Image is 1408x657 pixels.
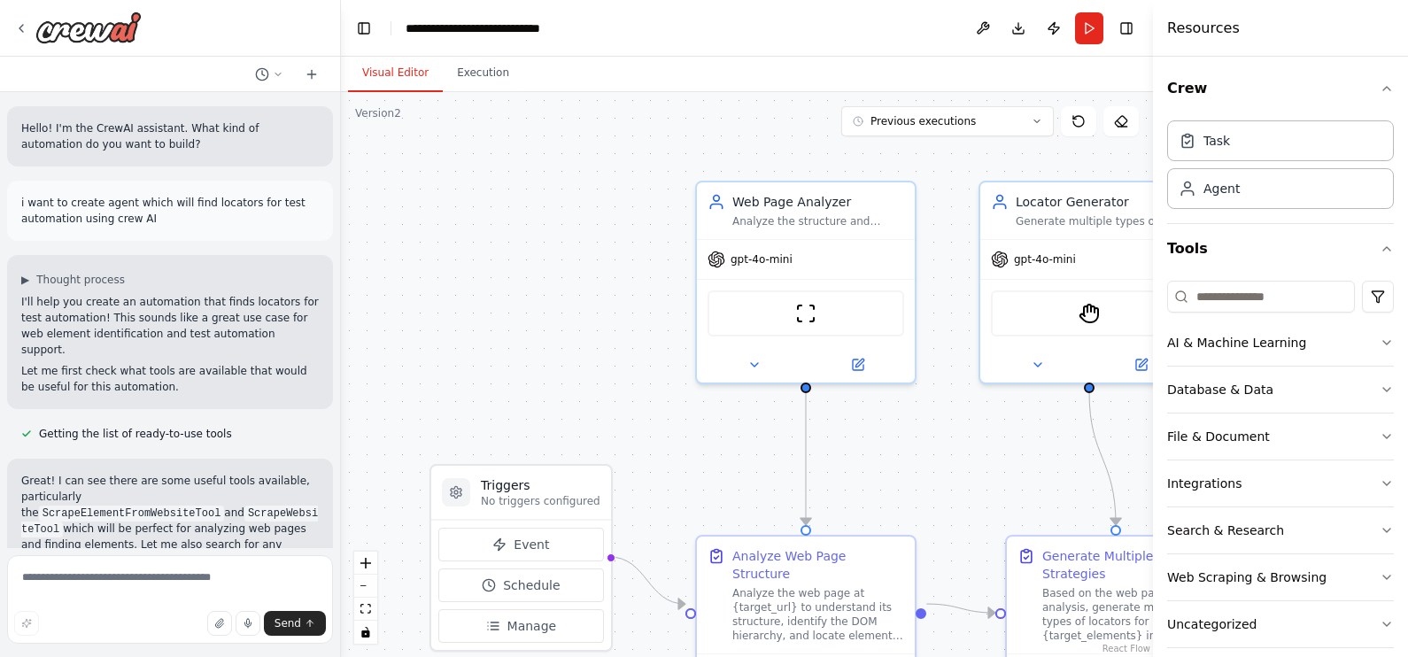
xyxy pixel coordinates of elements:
button: Open in side panel [1091,354,1191,375]
button: Schedule [438,568,604,602]
span: gpt-4o-mini [731,252,793,267]
button: Open in side panel [808,354,908,375]
button: Send [264,611,326,636]
div: Integrations [1167,475,1242,492]
button: Execution [443,55,523,92]
code: ScrapeWebsiteTool [21,506,318,537]
span: Thought process [36,273,125,287]
button: Database & Data [1167,367,1394,413]
div: Analyze Web Page Structure [732,547,904,583]
g: Edge from a207f229-c746-40dd-a6f4-1d1e337f9735 to cfed4dbc-d959-4b68-84f9-8eb2d45d56d5 [926,595,994,622]
div: Database & Data [1167,381,1273,398]
div: Generate Multiple Locator Strategies [1042,547,1214,583]
span: Schedule [503,576,560,594]
button: Hide right sidebar [1114,16,1139,41]
div: Crew [1167,113,1394,223]
button: Start a new chat [298,64,326,85]
h4: Resources [1167,18,1240,39]
a: React Flow attribution [1102,644,1150,653]
button: Manage [438,609,604,643]
span: Manage [507,617,557,635]
button: zoom out [354,575,377,598]
button: Web Scraping & Browsing [1167,554,1394,600]
button: Crew [1167,64,1394,113]
span: Getting the list of ready-to-use tools [39,427,232,441]
button: Upload files [207,611,232,636]
g: Edge from 152f26a2-4cfb-4321-8d6d-cf64d0497ba6 to a207f229-c746-40dd-a6f4-1d1e337f9735 [797,392,815,525]
div: Analyze the web page at {target_url} to understand its structure, identify the DOM hierarchy, and... [732,586,904,643]
div: File & Document [1167,428,1270,445]
button: Visual Editor [348,55,443,92]
span: gpt-4o-mini [1014,252,1076,267]
div: Uncategorized [1167,615,1257,633]
div: AI & Machine Learning [1167,334,1306,352]
div: Task [1203,132,1230,150]
div: Analyze the structure and content of web pages at {target_url} to understand the DOM structure, i... [732,214,904,228]
button: Uncategorized [1167,601,1394,647]
g: Edge from triggers to a207f229-c746-40dd-a6f4-1d1e337f9735 [609,548,685,613]
img: StagehandTool [1079,303,1100,324]
div: TriggersNo triggers configuredEventScheduleManage [429,464,613,652]
img: ScrapeWebsiteTool [795,303,816,324]
button: AI & Machine Learning [1167,320,1394,366]
button: zoom in [354,552,377,575]
button: Hide left sidebar [352,16,376,41]
p: I'll help you create an automation that finds locators for test automation! This sounds like a gr... [21,294,319,358]
div: Locator GeneratorGenerate multiple types of robust locators (CSS selectors, XPath expressions, an... [979,181,1200,384]
button: Event [438,528,604,561]
span: Previous executions [870,114,976,128]
div: Version 2 [355,106,401,120]
div: Web Page Analyzer [732,193,904,211]
div: Locator Generator [1016,193,1188,211]
div: Generate multiple types of robust locators (CSS selectors, XPath expressions, and other strategie... [1016,214,1188,228]
p: No triggers configured [481,494,600,508]
g: Edge from 04b2c10f-d2fe-4439-af33-81a34c2b24a4 to cfed4dbc-d959-4b68-84f9-8eb2d45d56d5 [1080,392,1125,525]
img: Logo [35,12,142,43]
nav: breadcrumb [406,19,540,37]
button: toggle interactivity [354,621,377,644]
button: Switch to previous chat [248,64,290,85]
div: Web Scraping & Browsing [1167,568,1327,586]
div: Web Page AnalyzerAnalyze the structure and content of web pages at {target_url} to understand the... [695,181,917,384]
p: Great! I can see there are some useful tools available, particularly the and which will be perfec... [21,473,319,584]
button: File & Document [1167,414,1394,460]
span: Event [514,536,549,553]
button: Improve this prompt [14,611,39,636]
button: Tools [1167,224,1394,274]
span: Send [275,616,301,630]
button: Previous executions [841,106,1054,136]
code: ScrapeElementFromWebsiteTool [39,506,225,522]
p: Hello! I'm the CrewAI assistant. What kind of automation do you want to build? [21,120,319,152]
button: ▶Thought process [21,273,125,287]
span: ▶ [21,273,29,287]
p: Let me first check what tools are available that would be useful for this automation. [21,363,319,395]
button: fit view [354,598,377,621]
button: Integrations [1167,460,1394,506]
div: React Flow controls [354,552,377,644]
button: Search & Research [1167,507,1394,553]
div: Search & Research [1167,522,1284,539]
button: Click to speak your automation idea [236,611,260,636]
p: i want to create agent which will find locators for test automation using crew AI [21,195,319,227]
div: Agent [1203,180,1240,197]
h3: Triggers [481,476,600,494]
div: Based on the web page analysis, generate multiple types of locators for {target_elements} includi... [1042,586,1214,643]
